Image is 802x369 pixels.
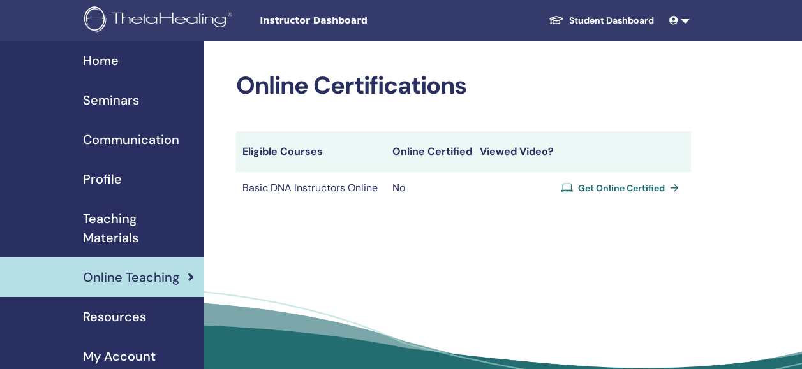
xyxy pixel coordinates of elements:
[83,130,179,149] span: Communication
[84,6,237,35] img: logo.png
[83,51,119,70] span: Home
[83,209,194,247] span: Teaching Materials
[578,182,665,194] span: Get Online Certified
[236,131,386,172] th: Eligible Courses
[236,172,386,204] td: Basic DNA Instructors Online
[260,14,451,27] span: Instructor Dashboard
[473,131,554,172] th: Viewed Video?
[236,71,691,101] h2: Online Certifications
[83,170,122,189] span: Profile
[386,131,473,172] th: Online Certified
[561,178,684,198] a: Get Online Certified
[83,307,146,326] span: Resources
[386,172,473,204] td: No
[83,347,156,366] span: My Account
[538,9,664,33] a: Student Dashboard
[549,15,564,25] img: graduation-cap-white.svg
[83,268,179,287] span: Online Teaching
[83,90,139,110] span: Seminars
